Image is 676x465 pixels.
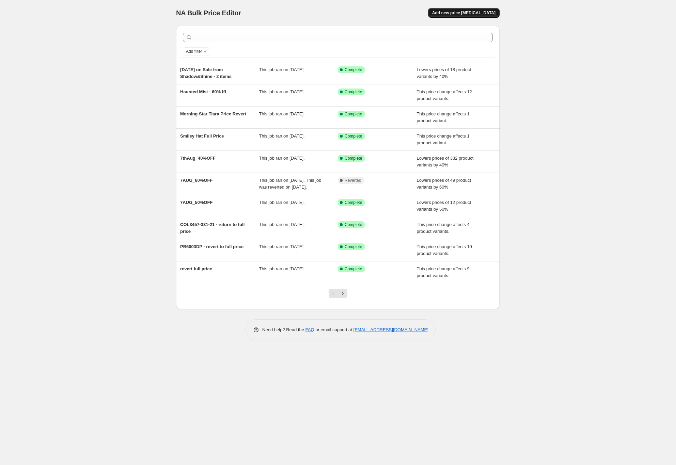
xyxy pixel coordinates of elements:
span: Complete [345,133,362,139]
span: 7AUG_50%OFF [180,200,213,205]
span: Lowers prices of 18 product variants by 40% [417,67,471,79]
span: This price change affects 1 product variant. [417,111,470,123]
span: Complete [345,67,362,73]
span: Need help? Read the [262,327,305,332]
button: Add new price [MEDICAL_DATA] [428,8,500,18]
span: Haunted Mist - 60% Iff [180,89,226,94]
span: Complete [345,89,362,95]
a: FAQ [305,327,314,332]
span: Complete [345,266,362,272]
span: or email support at [314,327,353,332]
span: Complete [345,111,362,117]
span: [DATE] on Sale from Shadow&Shine - 2 items [180,67,232,79]
span: Lowers prices of 49 product variants by 60% [417,178,471,190]
span: This job ran on [DATE]. [259,266,305,271]
span: NA Bulk Price Editor [176,9,241,17]
span: Lowers prices of 12 product variants by 50% [417,200,471,212]
span: This price change affects 4 product variants. [417,222,470,234]
span: Complete [345,244,362,250]
span: This price change affects 9 product variants. [417,266,470,278]
span: Morning Star Tiara Price Revert [180,111,246,116]
span: PB6003DP - revert to full price [180,244,243,249]
span: This job ran on [DATE]. [259,133,305,139]
span: Complete [345,156,362,161]
span: This job ran on [DATE]. [259,244,305,249]
button: Next [338,289,347,298]
button: Add filter [183,47,210,55]
span: This job ran on [DATE]. [259,200,305,205]
span: Smiley Hat Full Price [180,133,224,139]
span: This job ran on [DATE]. This job was reverted on [DATE]. [259,178,321,190]
span: 7AUG_60%OFF [180,178,213,183]
a: [EMAIL_ADDRESS][DOMAIN_NAME] [353,327,428,332]
span: revert full price [180,266,212,271]
span: 7thAug_40%OFF [180,156,216,161]
span: Complete [345,200,362,205]
span: This price change affects 12 product variants. [417,89,472,101]
span: Add new price [MEDICAL_DATA] [432,10,496,16]
nav: Pagination [329,289,347,298]
span: This job ran on [DATE]. [259,67,305,72]
span: Reverted [345,178,361,183]
span: This job ran on [DATE]. [259,156,305,161]
span: This job ran on [DATE]. [259,222,305,227]
span: COL3457-331-21 - return to full price [180,222,245,234]
span: Complete [345,222,362,227]
span: This job ran on [DATE]. [259,111,305,116]
span: This price change affects 1 product variant. [417,133,470,145]
span: This job ran on [DATE]. [259,89,305,94]
span: Add filter [186,49,202,54]
span: This price change affects 10 product variants. [417,244,472,256]
span: Lowers prices of 332 product variants by 40% [417,156,474,167]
